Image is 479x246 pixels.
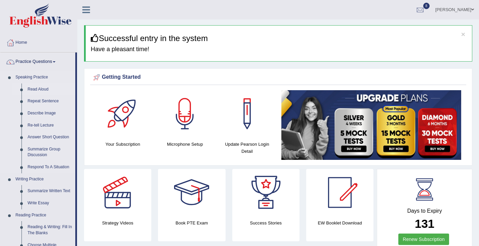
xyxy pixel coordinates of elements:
[157,141,213,148] h4: Microphone Setup
[25,143,75,161] a: Summarize Group Discussion
[25,131,75,143] a: Answer Short Question
[25,119,75,132] a: Re-tell Lecture
[84,219,151,226] h4: Strategy Videos
[0,52,75,69] a: Practice Questions
[25,197,75,209] a: Write Essay
[398,234,449,245] a: Renew Subscription
[25,161,75,173] a: Respond To A Situation
[306,219,373,226] h4: EW Booklet Download
[25,107,75,119] a: Describe Image
[91,46,467,53] h4: Have a pleasant time!
[423,3,430,9] span: 8
[219,141,275,155] h4: Update Pearson Login Detail
[232,219,300,226] h4: Success Stories
[95,141,151,148] h4: Your Subscription
[25,83,75,96] a: Read Aloud
[12,209,75,221] a: Reading Practice
[461,31,465,38] button: ×
[12,71,75,83] a: Speaking Practice
[92,72,465,82] div: Getting Started
[158,219,225,226] h4: Book PTE Exam
[415,217,434,230] b: 131
[0,33,77,50] a: Home
[12,173,75,185] a: Writing Practice
[91,34,467,43] h3: Successful entry in the system
[25,221,75,239] a: Reading & Writing: Fill In The Blanks
[25,95,75,107] a: Repeat Sentence
[281,90,461,160] img: small5.jpg
[385,208,465,214] h4: Days to Expiry
[25,185,75,197] a: Summarize Written Text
